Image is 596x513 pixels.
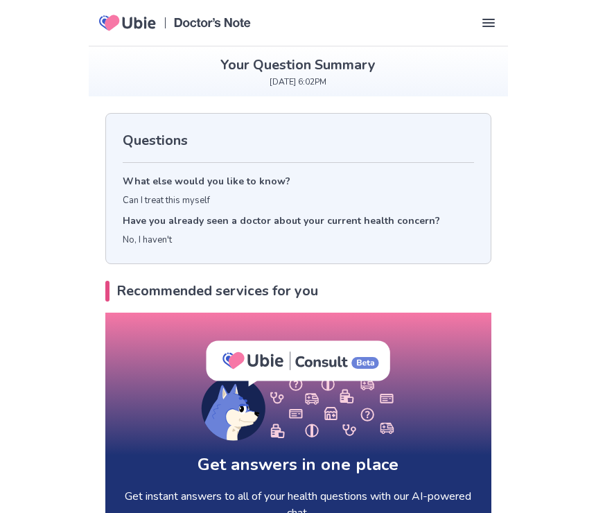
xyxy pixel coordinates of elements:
h2: Your Question Summary [89,55,508,76]
h2: Questions [123,130,474,151]
img: Doctors Note Logo [174,18,251,28]
img: AI Chat Illustration [201,340,395,441]
h2: Recommended services for you [105,281,491,302]
p: No, I haven't [123,234,474,247]
p: Have you already seen a doctor about your current health concern? [123,214,474,228]
p: What else would you like to know? [123,174,474,189]
h1: Get answers in one place [198,452,398,477]
p: [DATE] 6:02PM [89,76,508,88]
p: Can I treat this myself [123,194,474,208]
